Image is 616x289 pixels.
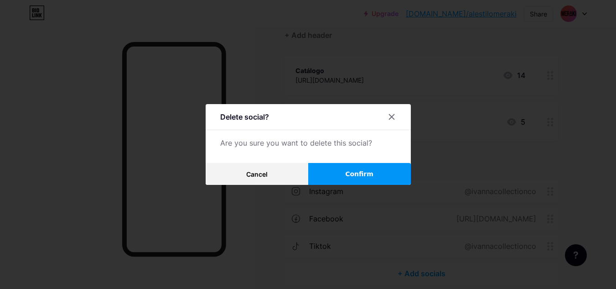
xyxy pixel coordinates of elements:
[220,137,396,148] div: Are you sure you want to delete this social?
[345,169,373,179] span: Confirm
[246,170,268,178] span: Cancel
[206,163,308,185] button: Cancel
[220,111,269,122] div: Delete social?
[308,163,411,185] button: Confirm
